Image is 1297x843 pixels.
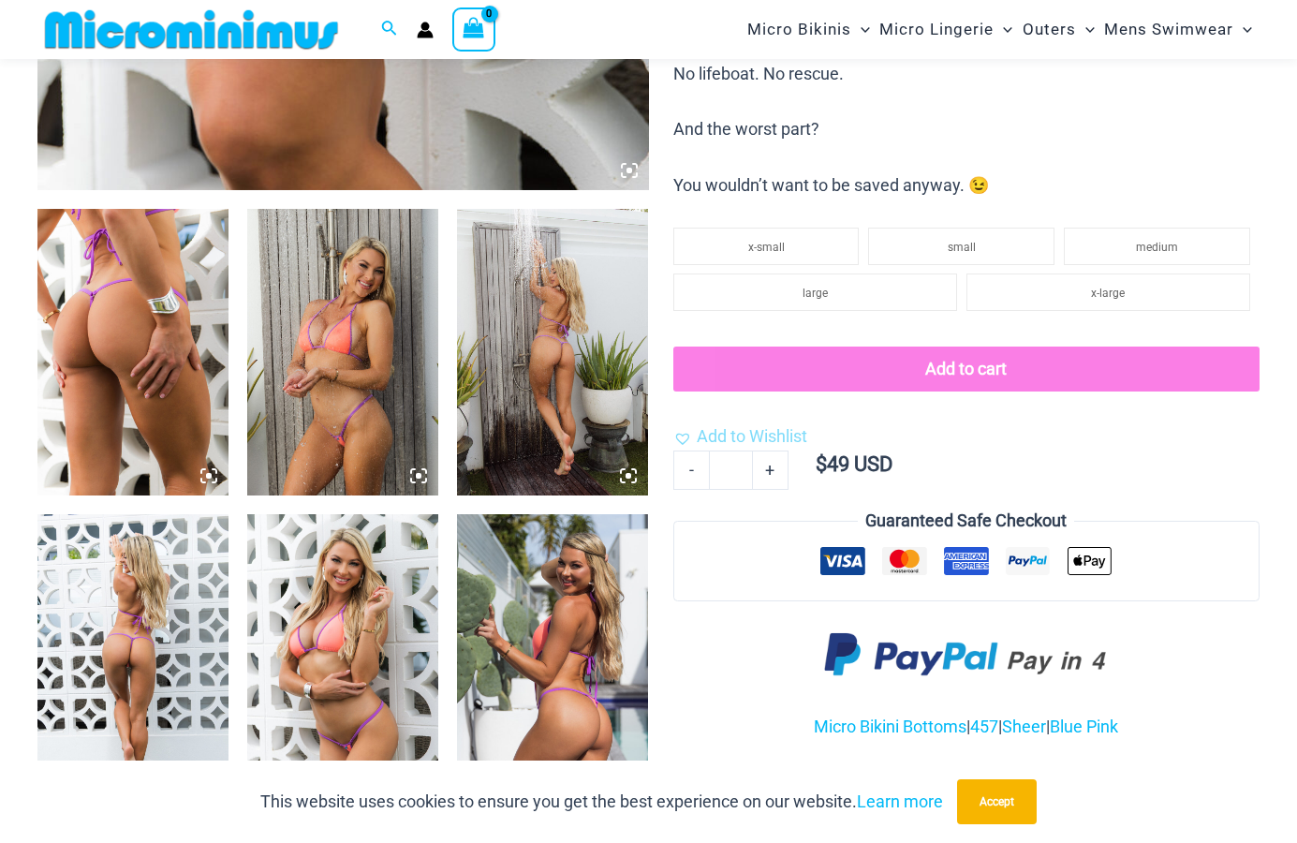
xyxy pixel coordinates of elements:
span: small [948,241,976,254]
span: $ [816,452,827,476]
a: Learn more [857,791,943,811]
button: Add to cart [673,347,1260,392]
img: Wild Card Neon Bliss 312 Top 457 Micro 07 [457,209,648,495]
span: Menu Toggle [1233,6,1252,53]
p: | | | [673,713,1260,741]
a: Sheer [1002,717,1046,736]
button: Accept [957,779,1037,824]
nav: Site Navigation [740,3,1260,56]
a: OutersMenu ToggleMenu Toggle [1018,6,1099,53]
a: Blue [1050,717,1083,736]
span: Outers [1023,6,1076,53]
span: Menu Toggle [994,6,1012,53]
a: - [673,451,709,490]
span: x-large [1091,287,1125,300]
span: Menu Toggle [1076,6,1095,53]
input: Product quantity [709,451,753,490]
li: small [868,228,1054,265]
a: Account icon link [417,22,434,38]
a: Add to Wishlist [673,422,807,451]
legend: Guaranteed Safe Checkout [858,507,1074,535]
img: Wild Card Neon Bliss 312 Top 457 Micro 03 [37,514,228,801]
span: large [803,287,828,300]
a: Micro Bikini Bottoms [814,717,966,736]
img: Wild Card Neon Bliss 819 One Piece 02 [457,514,648,801]
img: Wild Card Neon Bliss 312 Top 457 Micro 05 [37,209,228,495]
span: Micro Lingerie [879,6,994,53]
li: x-small [673,228,860,265]
span: Mens Swimwear [1104,6,1233,53]
span: Menu Toggle [851,6,870,53]
li: medium [1064,228,1250,265]
a: Search icon link [381,18,398,41]
bdi: 49 USD [816,452,892,476]
a: + [753,451,789,490]
a: View Shopping Cart, empty [452,7,495,51]
span: Add to Wishlist [697,426,807,446]
span: x-small [748,241,785,254]
a: Mens SwimwearMenu ToggleMenu Toggle [1099,6,1257,53]
a: Micro BikinisMenu ToggleMenu Toggle [743,6,875,53]
span: Micro Bikinis [747,6,851,53]
span: medium [1136,241,1178,254]
img: MM SHOP LOGO FLAT [37,8,346,51]
img: Wild Card Neon Bliss 312 Top 457 Micro 01 [247,514,438,801]
a: Pink [1086,717,1118,736]
a: Micro LingerieMenu ToggleMenu Toggle [875,6,1017,53]
a: 457 [970,717,998,736]
li: x-large [966,274,1250,311]
li: large [673,274,957,311]
p: This website uses cookies to ensure you get the best experience on our website. [260,788,943,816]
img: Wild Card Neon Bliss 312 Top 457 Micro 06 [247,209,438,495]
